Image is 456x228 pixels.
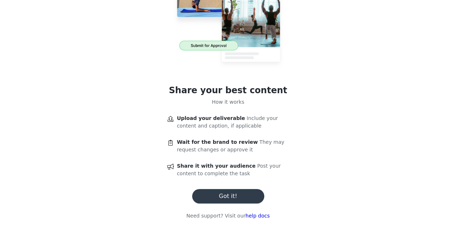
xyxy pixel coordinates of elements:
[177,163,256,169] span: Share it with your audience
[192,189,264,203] button: Got it!
[245,213,270,219] a: help docs
[177,115,245,121] span: Upload your deliverable
[169,84,287,97] h1: Share your best content
[186,212,270,220] p: Need support? Visit our
[177,139,258,145] span: Wait for the brand to review
[212,98,244,106] p: How it works
[177,139,284,152] span: They may request changes or approve it
[177,163,281,176] span: Post your content to complete the task
[177,115,278,129] span: Include your content and caption, if applicable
